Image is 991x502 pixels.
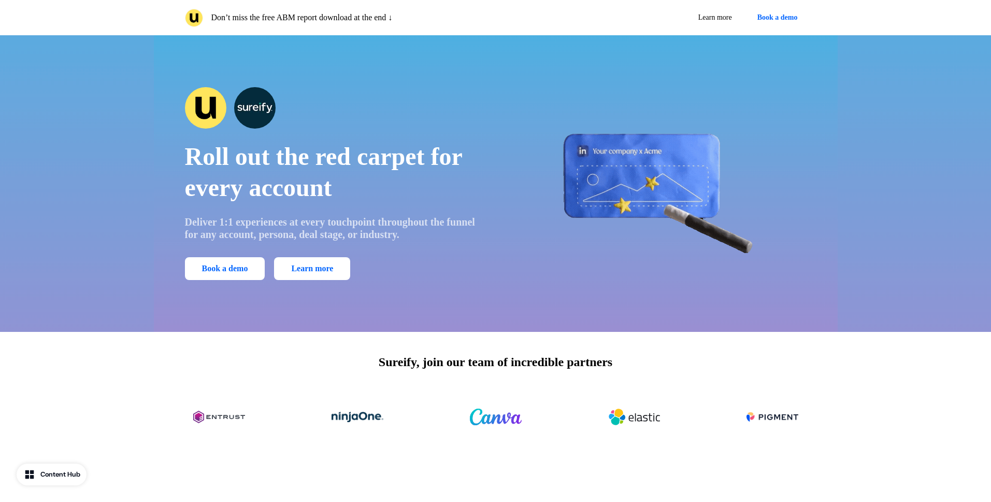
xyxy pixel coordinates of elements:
[211,11,393,24] p: Don’t miss the free ABM report download at the end ↓
[185,257,265,280] button: Book a demo
[749,8,807,27] button: Book a demo
[274,257,350,280] a: Learn more
[185,143,462,201] span: Roll out the red carpet for every account
[690,8,740,27] a: Learn more
[185,216,481,241] p: Deliver 1:1 experiences at every touchpoint throughout the funnel for any account, persona, deal ...
[17,464,87,485] button: Content Hub
[379,353,612,371] p: Sureify, join our team of incredible partners
[40,469,80,480] div: Content Hub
